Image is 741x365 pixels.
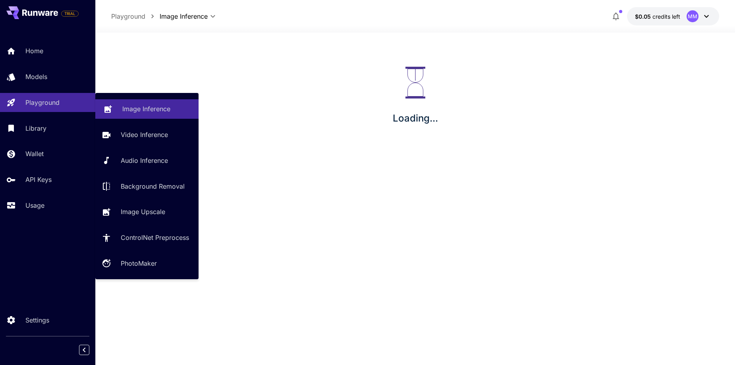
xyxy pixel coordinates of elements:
[635,12,680,21] div: $0.05
[160,12,208,21] span: Image Inference
[687,10,699,22] div: MM
[62,11,78,17] span: TRIAL
[121,130,168,139] p: Video Inference
[25,46,43,56] p: Home
[121,207,165,216] p: Image Upscale
[111,12,160,21] nav: breadcrumb
[25,72,47,81] p: Models
[95,228,199,247] a: ControlNet Preprocess
[85,343,95,357] div: Collapse sidebar
[25,315,49,325] p: Settings
[25,98,60,107] p: Playground
[121,182,185,191] p: Background Removal
[25,201,44,210] p: Usage
[95,99,199,119] a: Image Inference
[95,125,199,145] a: Video Inference
[95,151,199,170] a: Audio Inference
[95,202,199,222] a: Image Upscale
[111,12,145,21] p: Playground
[95,254,199,273] a: PhotoMaker
[79,345,89,355] button: Collapse sidebar
[25,124,46,133] p: Library
[121,156,168,165] p: Audio Inference
[635,13,652,20] span: $0.05
[627,7,719,25] button: $0.05
[95,176,199,196] a: Background Removal
[122,104,170,114] p: Image Inference
[61,9,79,18] span: Add your payment card to enable full platform functionality.
[25,175,52,184] p: API Keys
[25,149,44,158] p: Wallet
[393,111,438,126] p: Loading...
[121,259,157,268] p: PhotoMaker
[121,233,189,242] p: ControlNet Preprocess
[652,13,680,20] span: credits left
